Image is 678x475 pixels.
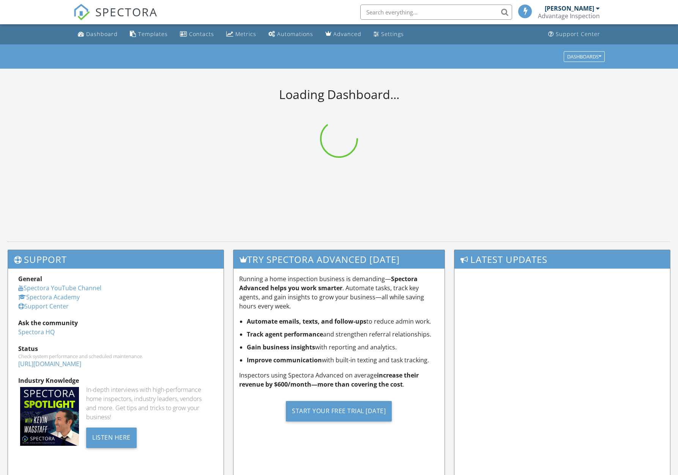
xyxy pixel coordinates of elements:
div: Industry Knowledge [18,376,213,385]
div: Support Center [556,30,600,38]
div: Ask the community [18,318,213,327]
div: Advantage Inspection [538,12,600,20]
input: Search everything... [360,5,512,20]
div: Advanced [333,30,361,38]
strong: increase their revenue by $600/month—more than covering the cost [239,371,419,388]
a: Start Your Free Trial [DATE] [239,395,439,427]
strong: Automate emails, texts, and follow-ups [247,317,366,326]
a: Advanced [322,27,364,41]
a: Listen Here [86,433,137,441]
strong: Track agent performance [247,330,323,338]
div: Start Your Free Trial [DATE] [286,401,392,422]
img: Spectoraspolightmain [20,387,79,446]
a: Spectora Academy [18,293,80,301]
li: with built-in texting and task tracking. [247,355,439,365]
a: [URL][DOMAIN_NAME] [18,360,81,368]
a: Spectora YouTube Channel [18,284,101,292]
div: Status [18,344,213,353]
a: SPECTORA [73,10,158,26]
p: Running a home inspection business is demanding— . Automate tasks, track key agents, and gain ins... [239,274,439,311]
div: In-depth interviews with high-performance home inspectors, industry leaders, vendors and more. Ge... [86,385,213,422]
h3: Support [8,250,224,269]
div: Check system performance and scheduled maintenance. [18,353,213,359]
a: Spectora HQ [18,328,55,336]
a: Support Center [545,27,603,41]
div: Contacts [189,30,214,38]
strong: General [18,275,42,283]
div: Listen Here [86,428,137,448]
p: Inspectors using Spectora Advanced on average . [239,371,439,389]
a: Templates [127,27,171,41]
img: The Best Home Inspection Software - Spectora [73,4,90,20]
button: Dashboards [564,51,605,62]
li: with reporting and analytics. [247,343,439,352]
strong: Spectora Advanced helps you work smarter [239,275,418,292]
div: Settings [381,30,404,38]
div: [PERSON_NAME] [545,5,594,12]
li: to reduce admin work. [247,317,439,326]
a: Support Center [18,302,69,310]
div: Automations [277,30,313,38]
a: Contacts [177,27,217,41]
div: Dashboards [567,54,601,59]
div: Metrics [235,30,256,38]
h3: Latest Updates [454,250,670,269]
div: Dashboard [86,30,118,38]
strong: Gain business insights [247,343,315,351]
a: Dashboard [75,27,121,41]
div: Templates [138,30,168,38]
a: Metrics [223,27,259,41]
span: SPECTORA [95,4,158,20]
li: and strengthen referral relationships. [247,330,439,339]
a: Settings [371,27,407,41]
strong: Improve communication [247,356,322,364]
a: Automations (Basic) [265,27,316,41]
h3: Try spectora advanced [DATE] [233,250,445,269]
